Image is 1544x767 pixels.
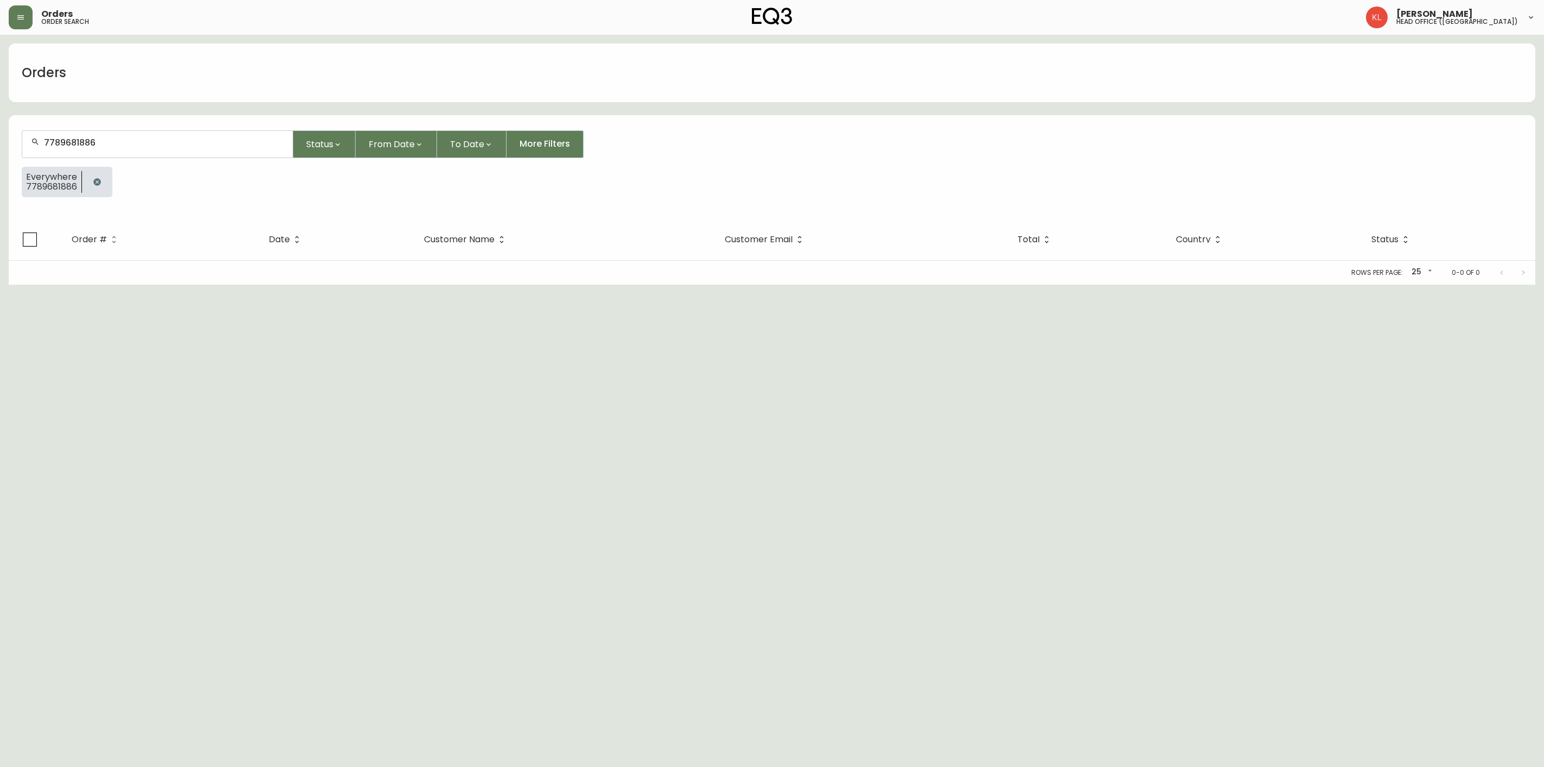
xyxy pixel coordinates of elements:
h1: Orders [22,64,66,82]
h5: head office ([GEOGRAPHIC_DATA]) [1396,18,1518,25]
p: Rows per page: [1351,268,1403,278]
p: 0-0 of 0 [1452,268,1480,278]
span: Customer Email [725,236,793,243]
span: 7789681886 [26,182,77,192]
span: Status [306,137,333,151]
span: Order # [72,236,107,243]
span: Everywhere [26,172,77,182]
span: Order # [72,235,121,244]
span: Status [1371,235,1413,244]
button: To Date [437,130,507,158]
h5: order search [41,18,89,25]
span: Date [269,236,290,243]
span: Total [1017,236,1040,243]
button: More Filters [507,130,584,158]
span: [PERSON_NAME] [1396,10,1473,18]
div: 25 [1407,263,1434,281]
span: Customer Email [725,235,807,244]
input: Search [44,137,284,148]
span: Customer Name [424,236,495,243]
span: From Date [369,137,415,151]
span: Status [1371,236,1399,243]
img: 2c0c8aa7421344cf0398c7f872b772b5 [1366,7,1388,28]
span: More Filters [520,138,570,150]
span: Orders [41,10,73,18]
span: Country [1176,235,1225,244]
span: Date [269,235,304,244]
button: Status [293,130,356,158]
img: logo [752,8,792,25]
span: To Date [450,137,484,151]
span: Customer Name [424,235,509,244]
span: Total [1017,235,1054,244]
span: Country [1176,236,1211,243]
button: From Date [356,130,437,158]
